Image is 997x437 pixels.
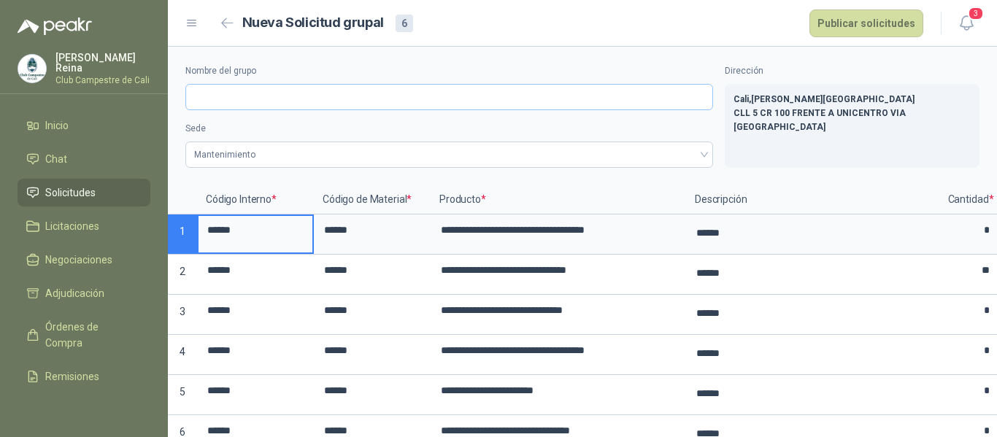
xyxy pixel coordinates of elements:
p: 1 [168,214,197,255]
p: Descripción [686,185,942,214]
p: 3 [168,295,197,335]
span: Negociaciones [45,252,112,268]
p: 4 [168,335,197,375]
img: Logo peakr [18,18,92,35]
a: Licitaciones [18,212,150,240]
p: CLL 5 CR 100 FRENTE A UNICENTRO VIA [GEOGRAPHIC_DATA] [734,107,971,134]
a: Negociaciones [18,246,150,274]
a: Solicitudes [18,179,150,206]
span: Licitaciones [45,218,99,234]
p: Club Campestre de Cali [55,76,150,85]
span: Mantenimiento [194,144,704,166]
img: Company Logo [18,55,46,82]
span: Órdenes de Compra [45,319,136,351]
a: Adjudicación [18,279,150,307]
a: Chat [18,145,150,173]
span: Remisiones [45,368,99,384]
span: Inicio [45,117,69,134]
p: Cali , [PERSON_NAME][GEOGRAPHIC_DATA] [734,93,971,107]
a: Configuración [18,396,150,424]
h2: Nueva Solicitud grupal [242,12,384,34]
span: Chat [45,151,67,167]
a: Inicio [18,112,150,139]
span: 3 [968,7,984,20]
p: Código Interno [197,185,314,214]
a: Órdenes de Compra [18,313,150,357]
span: Adjudicación [45,285,104,301]
span: Solicitudes [45,185,96,201]
button: Publicar solicitudes [809,9,923,37]
a: Remisiones [18,363,150,390]
p: 2 [168,255,197,295]
p: Producto [431,185,686,214]
label: Dirección [725,64,979,78]
p: [PERSON_NAME] Reina [55,53,150,73]
label: Nombre del grupo [185,64,713,78]
p: 5 [168,375,197,415]
button: 3 [953,10,979,36]
p: Código de Material [314,185,431,214]
div: 6 [396,15,413,32]
label: Sede [185,122,713,136]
